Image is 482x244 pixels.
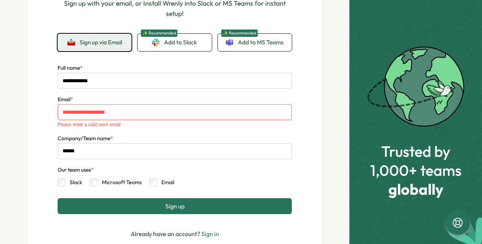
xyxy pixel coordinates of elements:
[157,178,174,186] label: Email
[58,198,292,214] button: Sign up
[65,178,82,186] label: Slack
[58,95,73,104] label: Email
[131,229,219,239] p: Already have an account?
[58,166,94,174] div: Our team uses
[97,178,142,186] label: Microsoft Teams
[218,34,292,51] a: ✨ RecommendedAdd to MS Teams
[238,38,283,47] span: Add to MS Teams
[370,143,462,160] span: Trusted by
[80,39,122,46] span: Sign up via Email
[58,64,83,72] label: Full name
[370,162,462,178] span: 1,000+ teams
[201,230,219,238] a: Sign in
[141,29,178,37] span: ✨ Recommended
[58,122,292,127] div: Please enter a valid work email
[165,203,185,210] span: Sign up
[221,29,258,37] span: ✨ Recommended
[58,135,113,143] label: Company/Team name
[370,181,462,197] span: globally
[58,34,131,51] button: Sign up via Email
[164,38,197,47] span: Add to Slack
[138,34,211,51] a: ✨ RecommendedAdd to Slack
